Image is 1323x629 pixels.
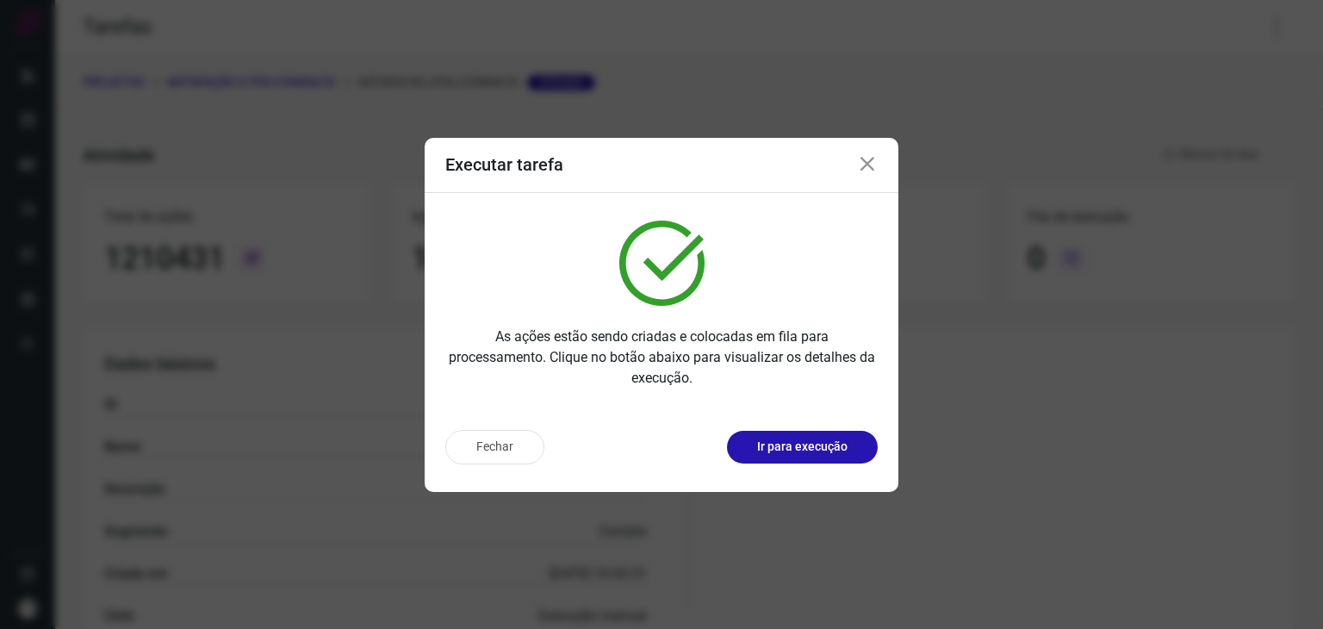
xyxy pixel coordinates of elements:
[445,327,878,389] p: As ações estão sendo criadas e colocadas em fila para processamento. Clique no botão abaixo para ...
[445,430,544,464] button: Fechar
[445,154,563,175] h3: Executar tarefa
[619,221,705,306] img: verified.svg
[757,438,848,456] p: Ir para execução
[727,431,878,464] button: Ir para execução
